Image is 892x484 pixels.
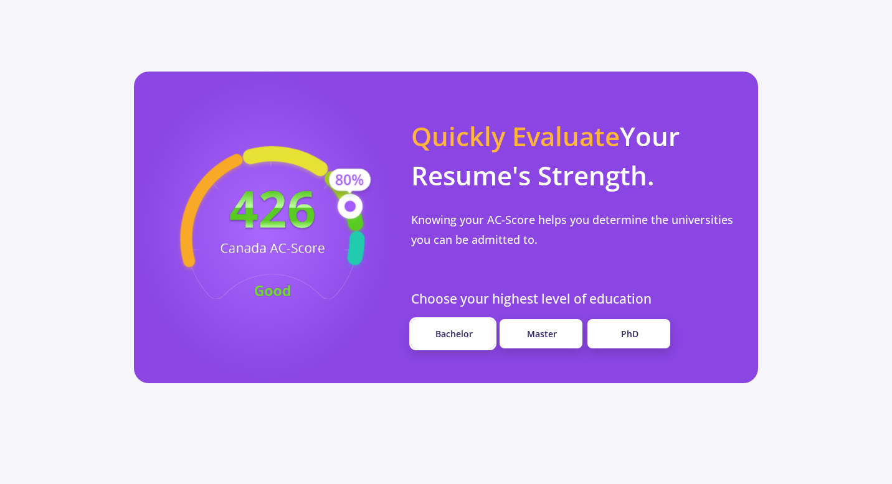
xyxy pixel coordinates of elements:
[500,319,582,348] a: Master
[411,210,743,250] p: Knowing your AC-Score helps you determine the universities you can be admitted to.
[621,328,638,340] span: PhD
[136,128,409,325] img: acscore
[411,289,743,309] p: Choose your highest level of education
[527,328,557,340] span: Master
[435,328,473,340] span: Bachelor
[587,319,670,348] a: PhD
[411,116,743,195] p: Your Resume's Strength.
[411,319,494,348] a: Bachelor
[411,118,620,154] span: Quickly Evaluate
